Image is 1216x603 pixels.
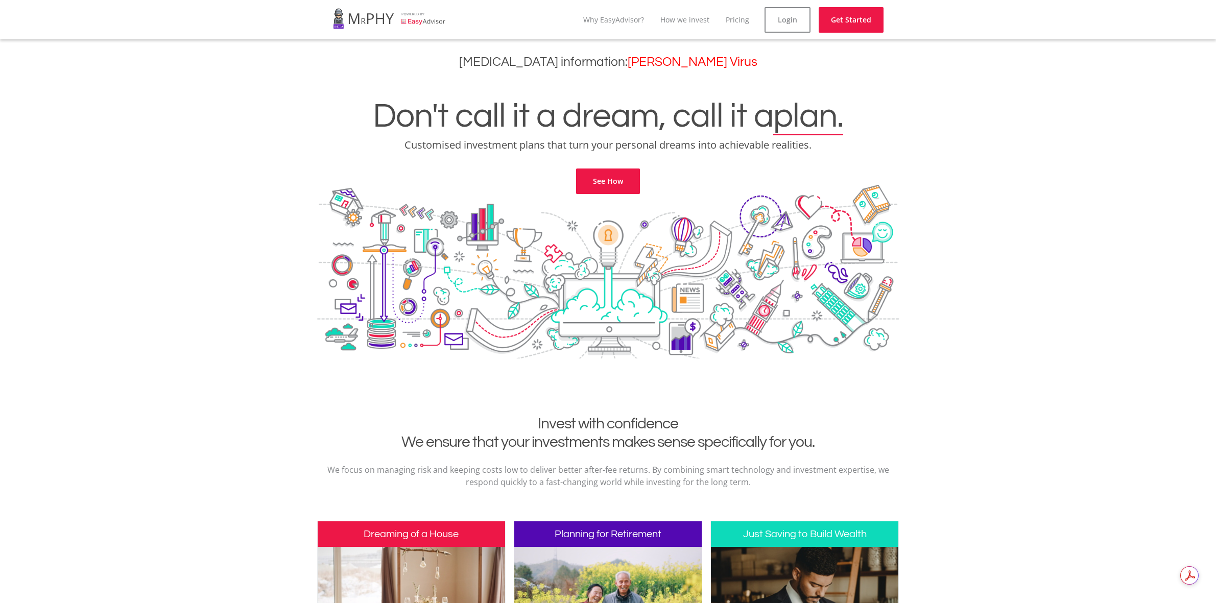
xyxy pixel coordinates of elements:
[325,464,892,488] p: We focus on managing risk and keeping costs low to deliver better after-fee returns. By combining...
[583,15,644,25] a: Why EasyAdvisor?
[765,7,810,33] a: Login
[514,521,702,547] h3: Planning for Retirement
[8,55,1208,69] h3: [MEDICAL_DATA] information:
[660,15,709,25] a: How we invest
[628,56,757,68] a: [PERSON_NAME] Virus
[8,138,1208,152] p: Customised investment plans that turn your personal dreams into achievable realities.
[325,415,892,451] h2: Invest with confidence We ensure that your investments makes sense specifically for you.
[8,99,1208,134] h1: Don't call it a dream, call it a
[726,15,749,25] a: Pricing
[576,168,640,194] a: See How
[819,7,884,33] a: Get Started
[711,521,898,547] h3: Just Saving to Build Wealth
[773,99,843,134] span: plan.
[318,521,505,547] h3: Dreaming of a House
